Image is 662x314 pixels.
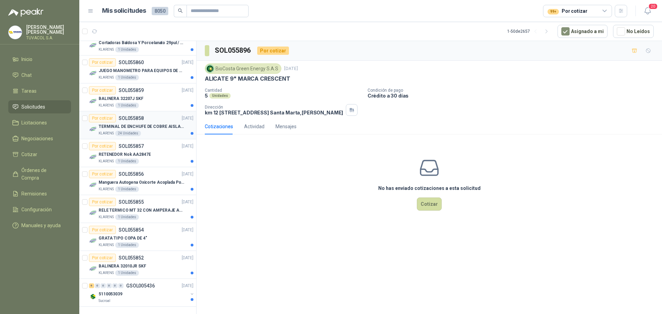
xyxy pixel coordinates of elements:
span: Órdenes de Compra [21,166,64,182]
img: Company Logo [89,293,97,301]
div: 1 Unidades [115,186,139,192]
p: KLARENS [99,214,114,220]
button: Asignado a mi [558,25,608,38]
a: Órdenes de Compra [8,164,71,184]
span: Tareas [21,87,37,95]
p: Condición de pago [368,88,659,93]
div: 0 [107,283,112,288]
div: Por cotizar [89,58,116,67]
p: [DATE] [182,87,193,94]
p: TERMINAL DE ENCHUFE DE COBRE AISLADO PARA 12AWG [99,123,184,130]
img: Company Logo [206,65,214,72]
div: 0 [118,283,123,288]
span: Licitaciones [21,119,47,126]
button: Cotizar [417,197,442,211]
div: Por cotizar [89,254,116,262]
p: ALICATE 9" MARCA CRESCENT [205,75,290,82]
span: Negociaciones [21,135,53,142]
p: [DATE] [182,171,193,178]
a: Chat [8,69,71,82]
div: 0 [95,283,100,288]
span: Manuales y ayuda [21,222,61,229]
p: Dirección [205,105,343,110]
a: Por cotizarSOL055856[DATE] Company LogoManguera Autogena Oxicorte Acoplada Por 10 MetrosKLARENS1 ... [79,167,196,195]
p: JUEGO MANOMETRO PARA EQUIPOS DE ARGON Y OXICORTE VICTOR [99,68,184,74]
div: Cotizaciones [205,123,233,130]
div: 1 Unidades [115,242,139,248]
div: 0 [112,283,118,288]
p: BALINERA 32010JR SKF [99,263,146,270]
div: 1 - 50 de 2657 [507,26,552,37]
p: KLARENS [99,75,114,80]
div: 1 Unidades [115,159,139,164]
h1: Mis solicitudes [102,6,146,16]
img: Company Logo [89,209,97,217]
button: No Leídos [613,25,654,38]
p: km 12 [STREET_ADDRESS] Santa Marta , [PERSON_NAME] [205,110,343,115]
img: Company Logo [89,97,97,105]
a: Configuración [8,203,71,216]
img: Company Logo [89,181,97,189]
div: Por cotizar [89,170,116,178]
span: Cotizar [21,151,37,158]
span: Remisiones [21,190,47,197]
p: BALINERA 32207J SKF [99,95,143,102]
img: Company Logo [9,26,22,39]
p: KLARENS [99,159,114,164]
a: Cotizar [8,148,71,161]
div: 0 [101,283,106,288]
div: Mensajes [275,123,297,130]
h3: No has enviado cotizaciones a esta solicitud [378,184,481,192]
p: GRATA TIPO COPA DE 4" [99,235,147,242]
p: [DATE] [182,255,193,261]
p: Manguera Autogena Oxicorte Acoplada Por 10 Metros [99,179,184,186]
a: Remisiones [8,187,71,200]
p: KLARENS [99,270,114,276]
a: Por cotizarSOL055858[DATE] Company LogoTERMINAL DE ENCHUFE DE COBRE AISLADO PARA 12AWGKLARENS24 U... [79,111,196,139]
a: Inicio [8,53,71,66]
div: Actividad [244,123,264,130]
p: SOL055858 [119,116,144,121]
p: SOL055860 [119,60,144,65]
div: Por cotizar [89,142,116,150]
span: 20 [648,3,658,10]
img: Logo peakr [8,8,43,17]
div: 1 Unidades [115,75,139,80]
p: Cortadoras Baldosa Y Porcelanato 29pul / 74cm - Truper 15827 [99,40,184,46]
p: RELE TERMICO MT 32 CON AMPERAJE ADJUSTABLE ENTRE 16A - 22A, MARCA LS [99,207,184,214]
a: Licitaciones [8,116,71,129]
div: Por cotizar [89,226,116,234]
p: RETENEDOR Nok AA2847E [99,151,151,158]
p: Sucroal [99,298,110,304]
a: Por cotizarSOL055860[DATE] Company LogoJUEGO MANOMETRO PARA EQUIPOS DE ARGON Y OXICORTE VICTORKLA... [79,55,196,83]
p: SOL055859 [119,88,144,93]
a: Por cotizarSOL055857[DATE] Company LogoRETENEDOR Nok AA2847EKLARENS1 Unidades [79,139,196,167]
a: Por cotizarSOL055861[DATE] Company LogoCortadoras Baldosa Y Porcelanato 29pul / 74cm - Truper 158... [79,28,196,55]
p: KLARENS [99,103,114,108]
div: 24 Unidades [115,131,141,136]
p: SOL055855 [119,200,144,204]
p: 5 [205,93,208,99]
div: 1 Unidades [115,47,139,52]
p: KLARENS [99,242,114,248]
p: [PERSON_NAME] [PERSON_NAME] [26,25,71,34]
p: TUVACOL S.A. [26,36,71,40]
div: 1 Unidades [115,103,139,108]
div: 6 [89,283,94,288]
p: [DATE] [182,283,193,289]
p: KLARENS [99,47,114,52]
span: 8050 [152,7,168,15]
a: Negociaciones [8,132,71,145]
a: Manuales y ayuda [8,219,71,232]
div: 1 Unidades [115,270,139,276]
div: Por cotizar [89,114,116,122]
p: KLARENS [99,186,114,192]
p: Cantidad [205,88,362,93]
img: Company Logo [89,265,97,273]
p: SOL055854 [119,227,144,232]
div: BioCosta Green Energy S.A.S [205,63,281,74]
p: [DATE] [182,115,193,122]
div: 1 Unidades [115,214,139,220]
span: Solicitudes [21,103,45,111]
img: Company Logo [89,41,97,50]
